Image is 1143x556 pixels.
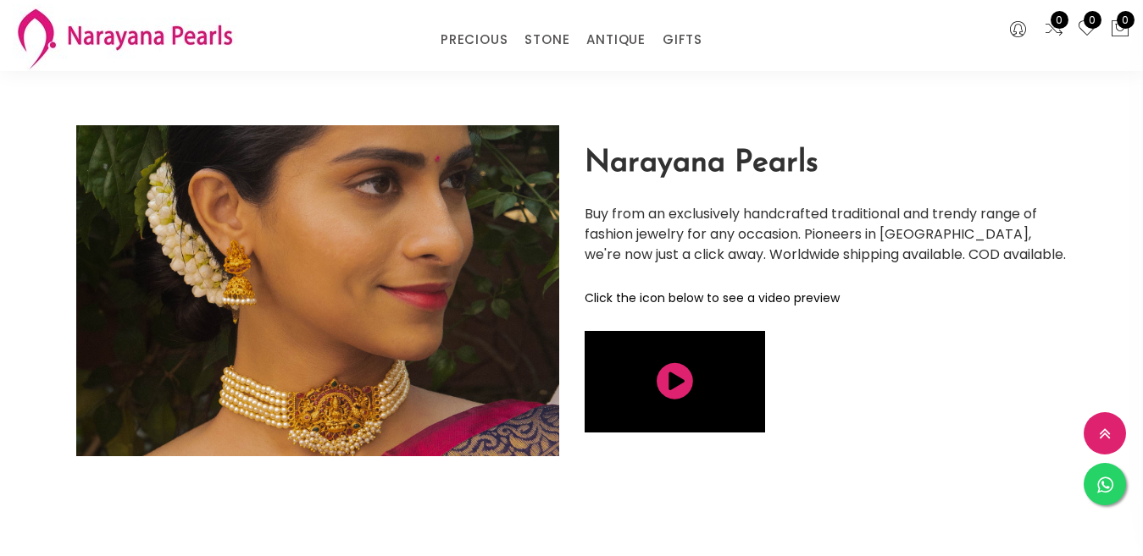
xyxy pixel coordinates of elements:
a: GIFTS [663,27,702,52]
span: 0 [1084,11,1101,29]
span: 0 [1117,11,1135,29]
a: ANTIQUE [586,27,646,52]
p: Buy from an exclusively handcrafted traditional and trendy range of fashion jewelry for any occas... [585,204,1068,265]
span: 0 [1051,11,1068,29]
button: 0 [1110,19,1130,41]
a: 0 [1044,19,1064,41]
a: STONE [524,27,569,52]
a: 0 [1077,19,1097,41]
a: PRECIOUS [441,27,508,52]
h5: Click the icon below to see a video preview [585,290,1068,306]
h2: Narayana Pearls [585,148,1068,179]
